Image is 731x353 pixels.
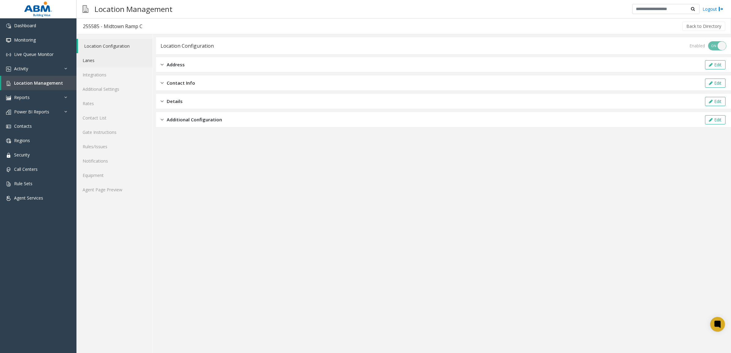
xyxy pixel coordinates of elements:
[6,182,11,186] img: 'icon'
[682,22,725,31] button: Back to Directory
[689,42,705,49] div: Enabled
[6,110,11,115] img: 'icon'
[83,22,143,30] div: 255585 - Midtown Ramp C
[76,68,153,82] a: Integrations
[6,138,11,143] img: 'icon'
[167,116,222,123] span: Additional Configuration
[76,53,153,68] a: Lanes
[76,96,153,111] a: Rates
[76,139,153,154] a: Rules/Issues
[718,6,723,12] img: logout
[14,51,54,57] span: Live Queue Monitor
[6,67,11,72] img: 'icon'
[6,38,11,43] img: 'icon'
[6,153,11,158] img: 'icon'
[76,154,153,168] a: Notifications
[161,79,164,86] img: closed
[78,39,153,53] a: Location Configuration
[6,124,11,129] img: 'icon'
[14,80,63,86] span: Location Management
[14,23,36,28] span: Dashboard
[705,115,725,124] button: Edit
[167,79,195,86] span: Contact Info
[14,123,32,129] span: Contacts
[161,42,214,50] div: Location Configuration
[76,111,153,125] a: Contact List
[6,81,11,86] img: 'icon'
[14,94,30,100] span: Reports
[83,2,88,17] img: pageIcon
[167,61,185,68] span: Address
[14,166,38,172] span: Call Centers
[14,138,30,143] span: Regions
[76,125,153,139] a: Gate Instructions
[6,95,11,100] img: 'icon'
[6,52,11,57] img: 'icon'
[91,2,176,17] h3: Location Management
[6,24,11,28] img: 'icon'
[705,79,725,88] button: Edit
[161,116,164,123] img: closed
[76,182,153,197] a: Agent Page Preview
[161,98,164,105] img: closed
[14,37,36,43] span: Monitoring
[76,168,153,182] a: Equipment
[14,181,32,186] span: Rule Sets
[6,196,11,201] img: 'icon'
[167,98,183,105] span: Details
[14,66,28,72] span: Activity
[705,60,725,69] button: Edit
[76,82,153,96] a: Additional Settings
[6,167,11,172] img: 'icon'
[1,76,76,90] a: Location Management
[14,109,49,115] span: Power BI Reports
[705,97,725,106] button: Edit
[14,152,30,158] span: Security
[703,6,723,12] a: Logout
[161,61,164,68] img: closed
[14,195,43,201] span: Agent Services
